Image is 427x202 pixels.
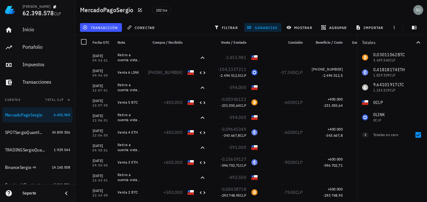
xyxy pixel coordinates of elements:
[251,174,258,180] div: CLP-icon
[3,160,73,175] a: BinanceSergio 14.160.508
[3,177,73,192] a: CryptomktSergio 5.046.006
[240,193,246,198] span: CLP
[188,129,194,135] div: CLP-icon
[220,163,240,168] span: -596.702,71
[284,23,316,32] button: mostrar
[251,189,258,195] div: BTC-icon
[295,70,303,75] span: CLP
[23,191,58,196] div: Soporte
[118,190,143,195] div: Venta 2 BTC
[319,23,350,32] button: agrupar
[188,159,194,165] div: CLP-icon
[323,193,343,198] span: -293.748,95
[156,7,167,14] span: 102 txs
[3,92,73,107] button: CuentasTotal CLP
[251,114,258,121] div: CLP-icon
[260,35,305,50] div: Comisión
[322,73,343,78] span: -2.494.512,5
[52,165,70,170] span: 14.160.508
[215,25,238,30] span: filtrar
[23,27,70,32] div: Inicio
[288,40,303,45] span: Comisión
[244,23,281,32] button: ganancias
[93,143,113,149] div: [DATE]
[220,156,246,162] span: -0,15659127
[220,103,240,108] span: -231.055,64
[84,25,118,30] span: transacción
[284,160,295,165] span: -9000
[5,130,43,135] div: SPOTSergioQuantfury
[323,163,343,168] span: -596.702,71
[221,40,246,45] span: Venta / Enviado
[118,142,143,152] div: Retiro a cuenta vista MercadoPago
[328,127,343,131] span: +400.000
[220,126,246,132] span: -0,09645349
[124,23,159,32] button: conectar
[373,132,409,138] div: Totales en cero
[295,190,303,195] span: CLP
[353,23,387,32] button: importar
[153,40,183,45] span: Compra / Recibido
[3,57,73,72] a: Impuestos
[93,40,109,45] span: Fecha UTC
[163,160,183,165] span: +600.000
[93,173,113,179] div: [DATE]
[280,70,296,75] span: -37.340
[251,159,258,165] div: ETH-icon
[251,129,258,135] div: ETH-icon
[118,82,143,92] div: Retiro a cuenta vista MercadoPago
[220,96,246,102] span: -0,00346122
[80,23,122,32] button: transacción
[23,44,70,50] div: Portafolio
[118,112,143,122] div: Retiro a cuenta vista MercadoPago
[145,35,185,50] div: Compra / Recibido
[284,190,295,195] span: -7500
[188,99,194,106] div: CLP-icon
[209,35,249,50] div: Venta / Enviado
[93,128,113,134] div: [DATE]
[93,149,113,152] div: 09:50:01
[93,188,113,194] div: [DATE]
[228,115,246,120] span: -394.000
[5,165,31,170] div: BinanceSergio
[118,160,143,165] div: Venta 3 ETH
[5,5,15,15] img: LedgiFi
[93,53,113,59] div: [DATE]
[223,133,240,138] span: -343.667,8
[5,112,42,118] div: MercadoPagoSergio
[3,75,73,90] a: Transacciones
[3,125,73,140] a: SPOTSergioQuantfury 34.859.306
[3,142,73,157] a: TRADINGSergioQuantfury 1.929.544
[93,194,113,197] div: 22:43:00
[118,100,143,105] div: Venta 5 BTC
[218,67,246,72] span: -104,1327211
[93,113,113,119] div: [DATE]
[248,25,277,30] span: ganancias
[284,100,295,105] span: -6000
[240,133,246,138] span: CLP
[93,89,113,92] div: 22:07:01
[23,9,54,17] span: 62.398.578
[251,84,258,91] div: CLP-icon
[220,186,246,192] span: -0,00438718
[23,62,70,67] div: Impuestos
[251,99,258,106] div: BTC-icon
[118,70,143,75] div: Venta 6 LINK
[413,5,423,15] div: avatar
[295,100,303,105] span: CLP
[228,145,246,150] span: -591.000
[220,193,240,198] span: -293.748,95
[118,172,143,182] div: Retiro a cuenta vista MercadoPago
[93,179,113,182] div: 22:43:01
[93,59,113,62] div: 09:54:01
[352,40,383,45] span: Ganancia / Pérdida
[45,98,64,102] span: Total CLP
[345,35,385,50] div: Ganancia / Pérdida
[357,35,427,50] button: Totales
[328,97,343,101] span: +400.000
[312,67,343,71] span: [PHONE_NUMBER]
[322,25,347,30] span: agrupar
[93,68,113,74] div: [DATE]
[93,74,113,77] div: 09:54:00
[251,144,258,150] div: CLP-icon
